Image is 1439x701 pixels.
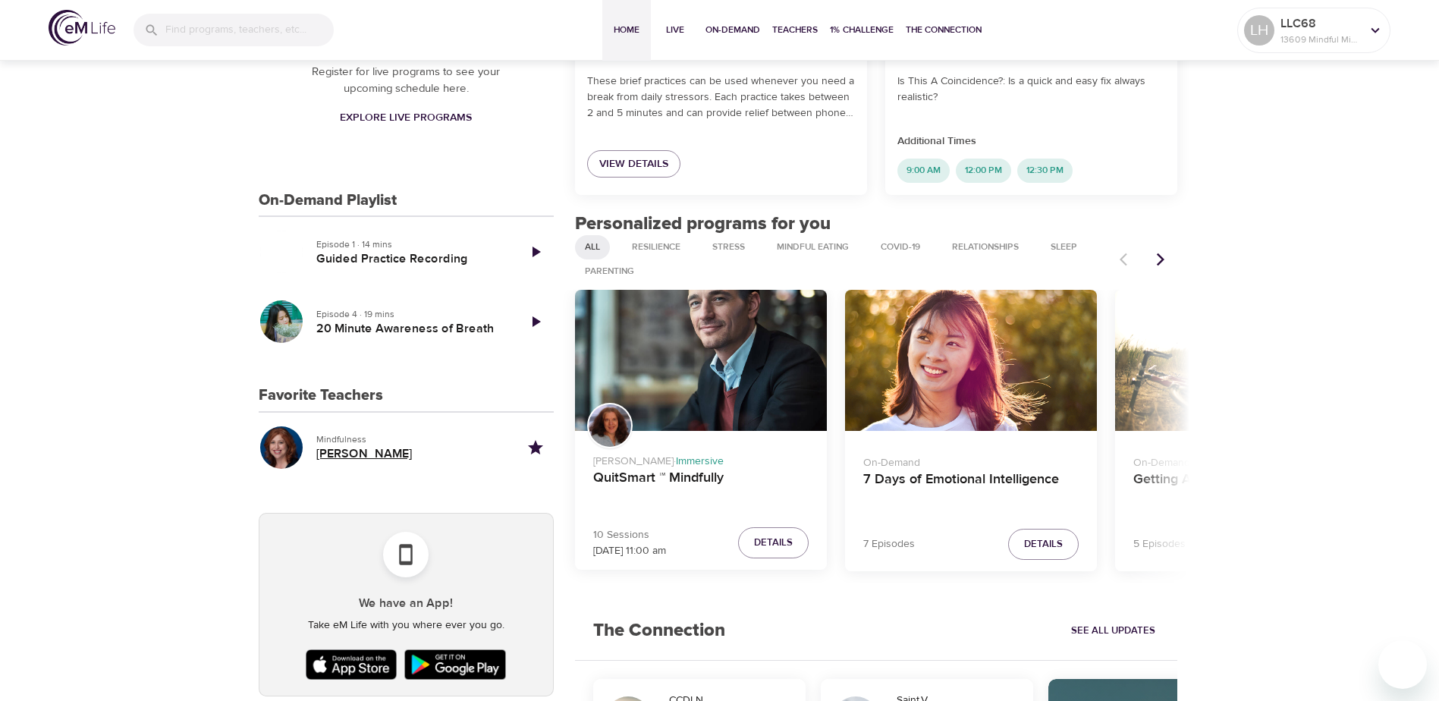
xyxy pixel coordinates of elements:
[943,240,1028,253] span: Relationships
[259,192,397,209] h3: On-Demand Playlist
[272,596,541,611] h5: We have an App!
[863,536,915,552] p: 7 Episodes
[956,164,1011,177] span: 12:00 PM
[289,64,523,98] p: Register for live programs to see your upcoming schedule here.
[622,235,690,259] div: Resilience
[593,470,809,506] h4: QuitSmart ™ Mindfully
[738,527,809,558] button: Details
[316,307,505,321] p: Episode 4 · 19 mins
[316,446,505,462] h5: [PERSON_NAME]
[1244,15,1274,46] div: LH
[1008,529,1079,560] button: Details
[830,22,894,38] span: 1% Challenge
[259,425,304,470] button: Profile for Elaine Smookler
[587,74,855,121] p: These brief practices can be used whenever you need a break from daily stressors. Each practice t...
[906,22,982,38] span: The Connection
[575,602,743,660] h2: The Connection
[593,543,666,559] p: [DATE] 11:00 am
[702,235,755,259] div: Stress
[517,234,554,270] a: Play Episode
[871,235,930,259] div: COVID-19
[1115,290,1367,432] button: Getting Active
[623,240,690,253] span: Resilience
[608,22,645,38] span: Home
[576,265,643,278] span: Parenting
[49,10,115,46] img: logo
[1280,33,1361,46] p: 13609 Mindful Minutes
[1280,14,1361,33] p: LLC68
[165,14,334,46] input: Find programs, teachers, etc...
[576,240,609,253] span: All
[316,432,505,446] p: Mindfulness
[1024,536,1063,553] span: Details
[1042,240,1086,253] span: Sleep
[676,454,724,468] span: Immersive
[657,22,693,38] span: Live
[705,22,760,38] span: On-Demand
[599,155,668,174] span: View Details
[772,22,818,38] span: Teachers
[316,237,505,251] p: Episode 1 · 14 mins
[316,321,505,337] h5: 20 Minute Awareness of Breath
[897,164,950,177] span: 9:00 AM
[1133,449,1349,471] p: On-Demand
[754,534,793,552] span: Details
[272,618,541,633] p: Take eM Life with you where ever you go.
[401,646,510,684] img: Google Play Store
[897,134,1165,149] p: Additional Times
[302,646,401,684] img: Apple App Store
[593,527,666,543] p: 10 Sessions
[1017,159,1073,183] div: 12:30 PM
[1133,536,1186,552] p: 5 Episodes
[517,303,554,340] a: Play Episode
[575,290,827,432] button: QuitSmart ™ Mindfully
[897,74,1165,105] p: Is This A Coincidence?: Is a quick and easy fix always realistic?
[1144,243,1177,276] button: Next items
[259,387,383,404] h3: Favorite Teachers
[1133,471,1349,508] h4: Getting Active
[942,235,1029,259] div: Relationships
[863,449,1079,471] p: On-Demand
[1067,619,1159,643] a: See All Updates
[593,448,809,470] p: [PERSON_NAME] ·
[340,108,472,127] span: Explore Live Programs
[863,471,1079,508] h4: 7 Days of Emotional Intelligence
[1378,640,1427,689] iframe: Button to launch messaging window
[872,240,929,253] span: COVID-19
[259,299,304,344] button: 20 Minute Awareness of Breath
[703,240,754,253] span: Stress
[1071,622,1155,640] span: See All Updates
[316,251,505,267] h5: Guided Practice Recording
[334,104,478,132] a: Explore Live Programs
[575,213,1178,235] h2: Personalized programs for you
[587,150,680,178] a: View Details
[1041,235,1087,259] div: Sleep
[1017,164,1073,177] span: 12:30 PM
[956,159,1011,183] div: 12:00 PM
[575,259,644,284] div: Parenting
[768,240,858,253] span: Mindful Eating
[575,235,610,259] div: All
[259,229,304,275] button: Guided Practice Recording
[845,290,1097,432] button: 7 Days of Emotional Intelligence
[767,235,859,259] div: Mindful Eating
[897,159,950,183] div: 9:00 AM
